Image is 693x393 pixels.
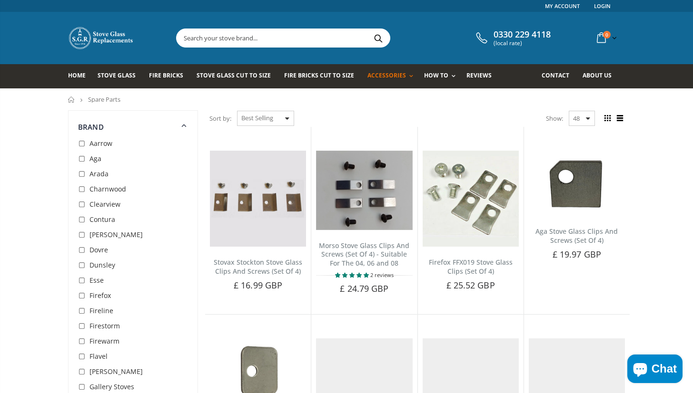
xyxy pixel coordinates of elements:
[68,64,93,88] a: Home
[316,151,412,230] img: Stove glass clips for the Morso 04, 06 and 08
[494,40,551,47] span: (local rate)
[367,64,418,88] a: Accessories
[340,283,388,294] span: £ 24.79 GBP
[177,29,496,47] input: Search your stove brand...
[535,227,618,245] a: Aga Stove Glass Clips And Screws (Set Of 4)
[209,110,231,127] span: Sort by:
[367,71,406,79] span: Accessories
[68,71,86,79] span: Home
[89,336,119,345] span: Firewarm
[546,111,563,126] span: Show:
[197,64,277,88] a: Stove Glass Cut To Size
[214,258,302,276] a: Stovax Stockton Stove Glass Clips And Screws (Set Of 4)
[89,352,108,361] span: Flavel
[593,29,619,47] a: 0
[284,71,354,79] span: Fire Bricks Cut To Size
[98,71,136,79] span: Stove Glass
[319,241,409,268] a: Morso Stove Glass Clips And Screws (Set Of 4) - Suitable For The 04, 06 and 08
[423,151,519,247] img: Firefox FFX019 Stove Glass Clips (Set Of 4)
[89,215,115,224] span: Contura
[89,367,143,376] span: [PERSON_NAME]
[466,64,499,88] a: Reviews
[474,29,551,47] a: 0330 229 4118 (local rate)
[583,64,619,88] a: About us
[367,29,389,47] button: Search
[603,31,611,38] span: 0
[542,71,569,79] span: Contact
[89,321,120,330] span: Firestorm
[234,279,282,291] span: £ 16.99 GBP
[429,258,513,276] a: Firefox FFX019 Stove Glass Clips (Set Of 4)
[284,64,361,88] a: Fire Bricks Cut To Size
[542,64,576,88] a: Contact
[68,96,75,103] a: Home
[89,245,108,254] span: Dovre
[424,71,448,79] span: How To
[89,154,101,163] span: Aga
[89,169,109,178] span: Arada
[602,113,613,124] span: Grid view
[88,95,120,104] span: Spare Parts
[424,64,460,88] a: How To
[89,276,104,285] span: Esse
[78,122,104,132] span: Brand
[98,64,143,88] a: Stove Glass
[210,151,306,247] img: Set of 4 Stovax Stockton glass clips with screws
[553,249,601,260] span: £ 19.97 GBP
[89,260,115,269] span: Dunsley
[197,71,270,79] span: Stove Glass Cut To Size
[335,271,370,278] span: 5.00 stars
[89,306,113,315] span: Fireline
[466,71,492,79] span: Reviews
[149,64,190,88] a: Fire Bricks
[89,291,111,300] span: Firefox
[89,200,120,209] span: Clearview
[149,71,183,79] span: Fire Bricks
[446,279,495,291] span: £ 25.52 GBP
[370,271,394,278] span: 2 reviews
[89,382,134,391] span: Gallery Stoves
[529,151,625,216] img: Set of 4 Aga glass clips with screws
[68,26,135,50] img: Stove Glass Replacement
[89,230,143,239] span: [PERSON_NAME]
[614,113,625,124] span: List view
[89,184,126,193] span: Charnwood
[494,29,551,40] span: 0330 229 4118
[624,355,685,385] inbox-online-store-chat: Shopify online store chat
[583,71,612,79] span: About us
[89,139,112,148] span: Aarrow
